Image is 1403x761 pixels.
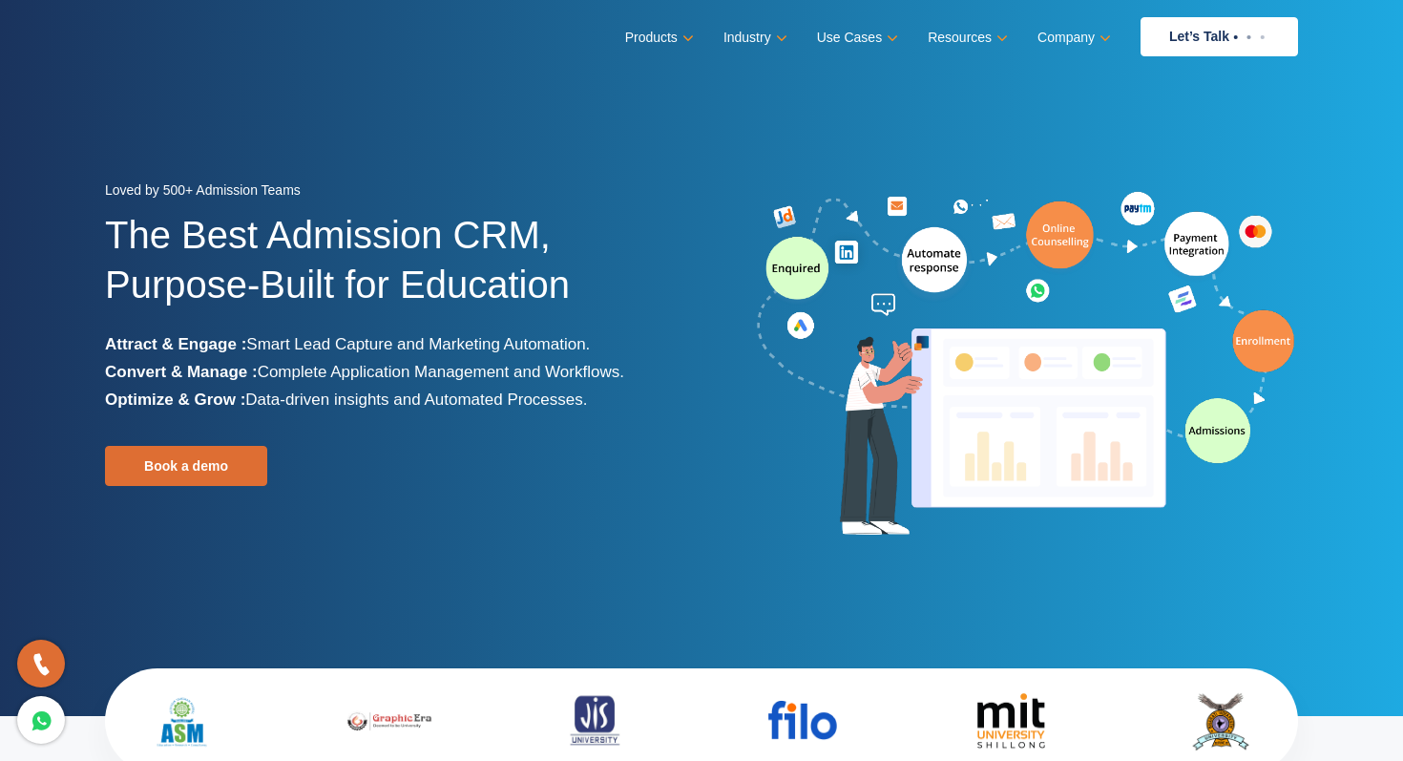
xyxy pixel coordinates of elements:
span: Data-driven insights and Automated Processes. [245,391,587,409]
b: Attract & Engage : [105,335,246,353]
span: Smart Lead Capture and Marketing Automation. [246,335,590,353]
a: Resources [928,24,1004,52]
span: Complete Application Management and Workflows. [258,363,624,381]
a: Products [625,24,690,52]
b: Convert & Manage : [105,363,258,381]
a: Company [1037,24,1107,52]
h1: The Best Admission CRM, Purpose-Built for Education [105,210,687,330]
a: Use Cases [817,24,894,52]
b: Optimize & Grow : [105,391,245,409]
a: Book a demo [105,446,267,486]
img: admission-software-home-page-header [754,187,1298,543]
a: Industry [723,24,784,52]
a: Let’s Talk [1141,17,1298,56]
div: Loved by 500+ Admission Teams [105,177,687,210]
